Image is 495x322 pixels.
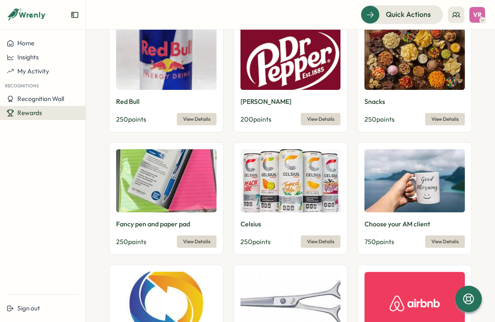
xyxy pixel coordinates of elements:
span: Quick Actions [386,9,431,20]
button: View Details [301,235,340,248]
button: View Details [177,113,217,125]
img: Choose your AM client [364,149,465,212]
span: Insights [17,53,39,61]
span: VR [473,11,482,18]
img: Fancy pen and paper pad [116,149,217,212]
button: View Details [425,113,465,125]
p: Red Bull [116,96,140,107]
span: 250 points [116,237,146,246]
span: View Details [431,236,459,247]
span: View Details [307,236,334,247]
button: Quick Actions [361,5,443,24]
button: VR [469,7,485,23]
img: Snacks [364,27,465,89]
p: Celsius [240,219,261,229]
span: Recognition Wall [17,95,64,103]
span: Sign out [17,304,40,312]
p: Snacks [364,96,385,107]
span: View Details [307,113,334,125]
span: View Details [183,236,210,247]
img: Dr. Pepper [240,27,341,89]
span: 750 points [364,237,394,246]
button: View Details [425,235,465,248]
span: 250 points [364,115,395,123]
p: Fancy pen and paper pad [116,219,190,229]
button: View Details [301,113,340,125]
span: 250 points [116,115,146,123]
span: Home [17,39,34,47]
p: [PERSON_NAME] [240,96,291,107]
span: Rewards [17,109,42,117]
button: View Details [177,235,217,248]
p: Choose your AM client [364,219,430,229]
button: Expand sidebar [71,11,79,19]
img: Red Bull [116,27,217,89]
span: View Details [183,113,210,125]
span: My Activity [17,67,49,75]
span: 200 points [240,115,271,123]
span: View Details [431,113,459,125]
span: 250 points [240,237,271,246]
img: Celsius [240,149,341,212]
